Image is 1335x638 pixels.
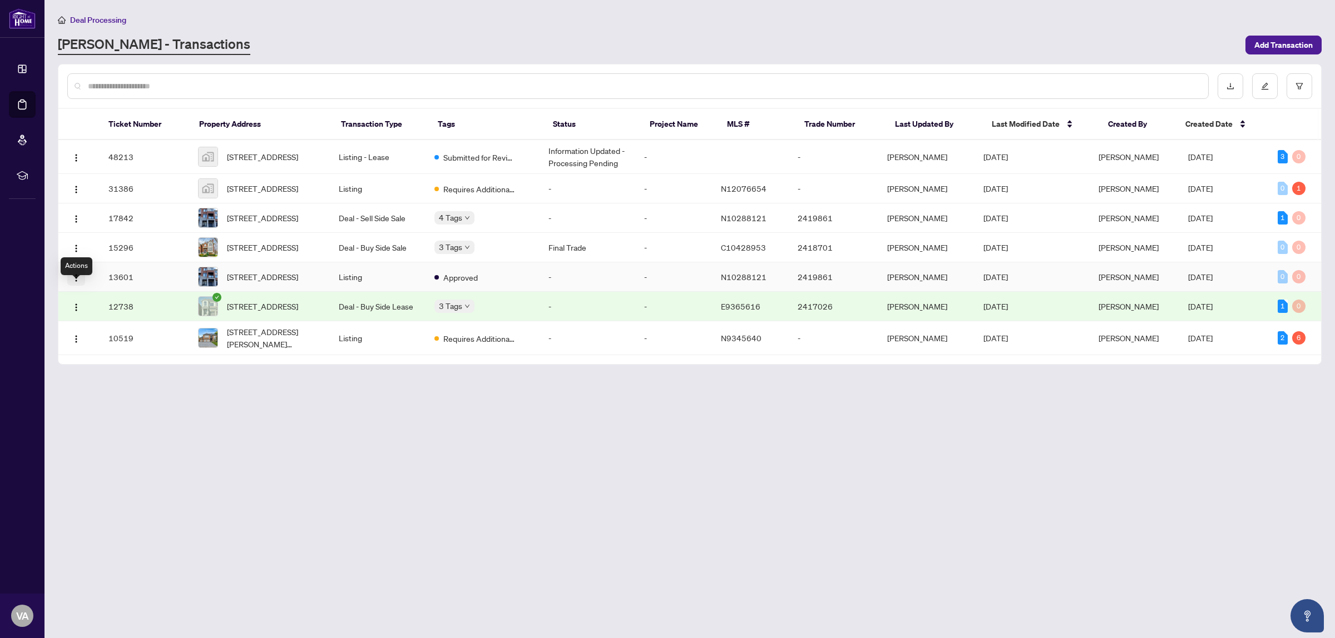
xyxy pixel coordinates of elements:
td: 15296 [100,233,189,262]
span: [DATE] [983,242,1008,252]
div: 0 [1278,241,1288,254]
th: Status [544,109,641,140]
td: 13601 [100,262,189,292]
td: [PERSON_NAME] [878,203,974,233]
span: [PERSON_NAME] [1099,272,1159,282]
th: Tags [429,109,544,140]
td: 2419861 [789,262,878,292]
img: thumbnail-img [199,267,217,286]
span: [PERSON_NAME] [1099,152,1159,162]
div: 0 [1292,241,1306,254]
span: Last Modified Date [992,118,1060,130]
span: 3 Tags [439,241,462,253]
td: - [635,174,712,203]
div: 0 [1292,150,1306,163]
span: N10288121 [721,213,767,223]
button: Logo [67,268,85,286]
span: check-circle [212,293,221,302]
td: Deal - Sell Side Sale [330,203,426,233]
button: Logo [67,180,85,197]
button: Logo [67,297,85,315]
div: 1 [1292,182,1306,195]
span: [PERSON_NAME] [1099,242,1159,252]
button: Add Transaction [1245,36,1322,54]
td: 12738 [100,292,189,321]
td: [PERSON_NAME] [878,233,974,262]
span: [STREET_ADDRESS] [227,151,298,163]
th: Ticket Number [100,109,190,140]
td: 2417026 [789,292,878,321]
td: 31386 [100,174,189,203]
img: thumbnail-img [199,238,217,257]
span: 3 Tags [439,300,462,312]
img: thumbnail-img [199,297,217,316]
th: Trade Number [795,109,886,140]
div: 1 [1278,300,1288,313]
span: 4 Tags [439,211,462,224]
div: Actions [61,257,92,275]
img: Logo [72,335,81,343]
span: Submitted for Review [443,151,516,163]
div: 1 [1278,211,1288,225]
span: Requires Additional Docs [443,332,516,345]
span: [DATE] [1188,333,1213,343]
td: 2418701 [789,233,878,262]
th: Created Date [1176,109,1267,140]
button: filter [1287,73,1312,99]
img: Logo [72,215,81,223]
button: Open asap [1290,599,1324,632]
span: [DATE] [1188,242,1213,252]
span: down [464,215,470,221]
span: down [464,303,470,309]
td: - [789,321,878,355]
div: 3 [1278,150,1288,163]
td: [PERSON_NAME] [878,174,974,203]
span: Requires Additional Docs [443,183,516,195]
td: Information Updated - Processing Pending [540,140,635,174]
button: Logo [67,238,85,256]
span: N12076654 [721,183,767,193]
span: [DATE] [983,301,1008,311]
span: [PERSON_NAME] [1099,333,1159,343]
span: [DATE] [1188,272,1213,282]
span: [PERSON_NAME] [1099,213,1159,223]
td: [PERSON_NAME] [878,321,974,355]
button: edit [1252,73,1278,99]
img: logo [9,8,36,29]
th: Property Address [190,109,333,140]
span: Approved [443,271,478,283]
td: - [540,262,635,292]
td: 17842 [100,203,189,233]
img: thumbnail-img [199,179,217,198]
td: - [540,321,635,355]
td: Deal - Buy Side Lease [330,292,426,321]
span: Deal Processing [70,15,126,25]
span: Add Transaction [1254,36,1313,54]
span: filter [1296,82,1303,90]
button: download [1218,73,1243,99]
div: 0 [1292,211,1306,225]
td: - [540,174,635,203]
button: Logo [67,329,85,347]
span: [STREET_ADDRESS][PERSON_NAME][PERSON_NAME] [227,326,321,350]
img: Logo [72,303,81,312]
td: - [789,174,878,203]
button: Logo [67,148,85,166]
td: Listing - Lease [330,140,426,174]
span: VA [16,608,29,624]
span: [DATE] [983,152,1008,162]
span: [DATE] [1188,301,1213,311]
span: [DATE] [1188,213,1213,223]
span: home [58,16,66,24]
img: thumbnail-img [199,328,217,347]
span: [DATE] [1188,152,1213,162]
span: [STREET_ADDRESS] [227,182,298,195]
img: thumbnail-img [199,208,217,227]
td: - [635,140,712,174]
td: - [540,203,635,233]
div: 2 [1278,331,1288,345]
th: Last Updated By [886,109,983,140]
div: 0 [1278,270,1288,283]
th: MLS # [718,109,795,140]
span: edit [1261,82,1269,90]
